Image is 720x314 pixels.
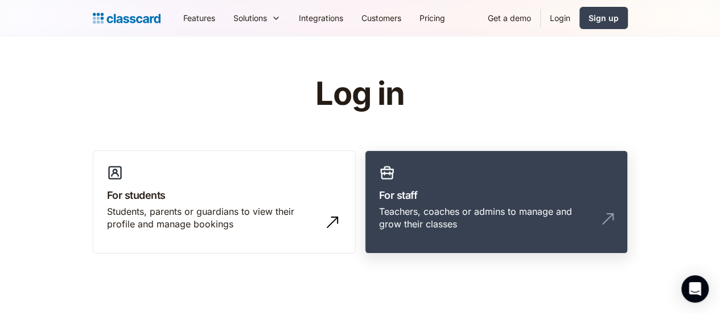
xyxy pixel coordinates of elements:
div: Students, parents or guardians to view their profile and manage bookings [107,205,319,231]
h3: For students [107,187,342,203]
a: Pricing [410,5,454,31]
a: For staffTeachers, coaches or admins to manage and grow their classes [365,150,628,254]
div: Solutions [233,12,267,24]
h3: For staff [379,187,614,203]
div: Solutions [224,5,290,31]
a: Login [541,5,579,31]
div: Teachers, coaches or admins to manage and grow their classes [379,205,591,231]
div: Open Intercom Messenger [681,275,709,303]
a: Integrations [290,5,352,31]
a: For studentsStudents, parents or guardians to view their profile and manage bookings [93,150,356,254]
a: Features [174,5,224,31]
a: Logo [93,10,161,26]
a: Customers [352,5,410,31]
a: Sign up [579,7,628,29]
a: Get a demo [479,5,540,31]
h1: Log in [179,76,541,112]
div: Sign up [589,12,619,24]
